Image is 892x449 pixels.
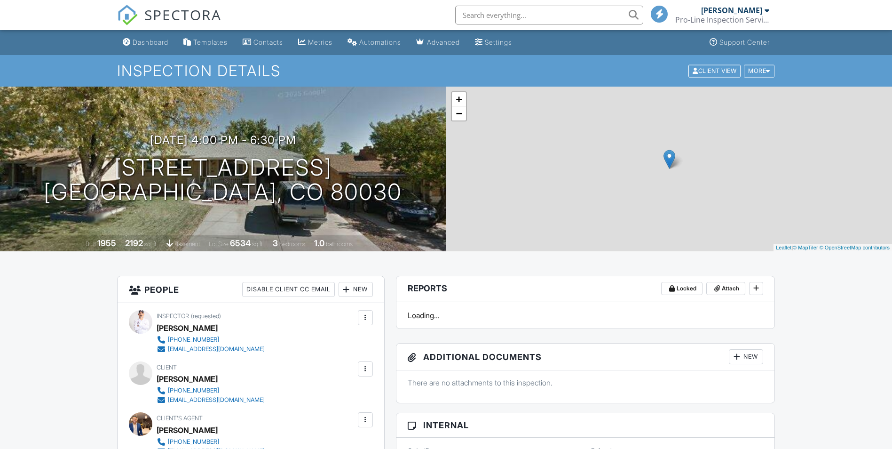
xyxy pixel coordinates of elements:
span: (requested) [191,313,221,320]
div: [PERSON_NAME] [701,6,762,15]
a: © OpenStreetMap contributors [820,245,890,250]
div: Contacts [253,38,283,46]
div: [PHONE_NUMBER] [168,336,219,344]
div: Templates [193,38,228,46]
a: [PHONE_NUMBER] [157,437,265,447]
span: Built [86,241,96,248]
a: Contacts [239,34,287,51]
a: [EMAIL_ADDRESS][DOMAIN_NAME] [157,345,265,354]
a: [PERSON_NAME] [157,423,218,437]
a: SPECTORA [117,13,221,32]
div: 2192 [125,238,143,248]
span: bathrooms [326,241,353,248]
div: 3 [273,238,278,248]
a: Zoom in [452,92,466,106]
a: Metrics [294,34,336,51]
a: Automations (Basic) [344,34,405,51]
a: Client View [687,67,743,74]
div: [EMAIL_ADDRESS][DOMAIN_NAME] [168,396,265,404]
a: Dashboard [119,34,172,51]
div: [PERSON_NAME] [157,372,218,386]
a: [PHONE_NUMBER] [157,335,265,345]
a: Leaflet [776,245,791,250]
div: Dashboard [133,38,168,46]
a: © MapTiler [793,245,818,250]
div: Automations [359,38,401,46]
p: There are no attachments to this inspection. [408,377,764,388]
span: Inspector [157,313,189,320]
a: Settings [471,34,516,51]
div: 1.0 [314,238,324,248]
span: Lot Size [209,241,229,248]
h3: Additional Documents [396,344,775,370]
span: Client [157,364,177,371]
div: [EMAIL_ADDRESS][DOMAIN_NAME] [168,345,265,353]
a: Support Center [706,34,774,51]
div: Pro-Line Inspection Services. [675,15,769,24]
div: New [339,282,373,297]
img: The Best Home Inspection Software - Spectora [117,5,138,25]
h3: [DATE] 4:00 pm - 6:30 pm [150,134,296,146]
a: [EMAIL_ADDRESS][DOMAIN_NAME] [157,395,265,405]
div: Settings [485,38,512,46]
h1: [STREET_ADDRESS] [GEOGRAPHIC_DATA], CO 80030 [44,155,402,205]
h3: People [118,276,384,303]
div: Disable Client CC Email [242,282,335,297]
span: sq. ft. [144,241,158,248]
div: 1955 [97,238,116,248]
a: Advanced [412,34,464,51]
div: Advanced [427,38,460,46]
div: | [774,244,892,252]
div: Support Center [719,38,770,46]
div: 6534 [230,238,251,248]
span: Client's Agent [157,415,203,422]
div: Client View [688,64,741,77]
input: Search everything... [455,6,643,24]
div: Metrics [308,38,332,46]
div: [PHONE_NUMBER] [168,387,219,394]
h3: Internal [396,413,775,438]
div: More [744,64,774,77]
a: [PHONE_NUMBER] [157,386,265,395]
h1: Inspection Details [117,63,775,79]
div: [PHONE_NUMBER] [168,438,219,446]
span: basement [174,241,200,248]
div: New [729,349,763,364]
span: bedrooms [279,241,305,248]
span: SPECTORA [144,5,221,24]
a: Zoom out [452,106,466,120]
div: [PERSON_NAME] [157,321,218,335]
span: sq.ft. [252,241,264,248]
a: Templates [180,34,231,51]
